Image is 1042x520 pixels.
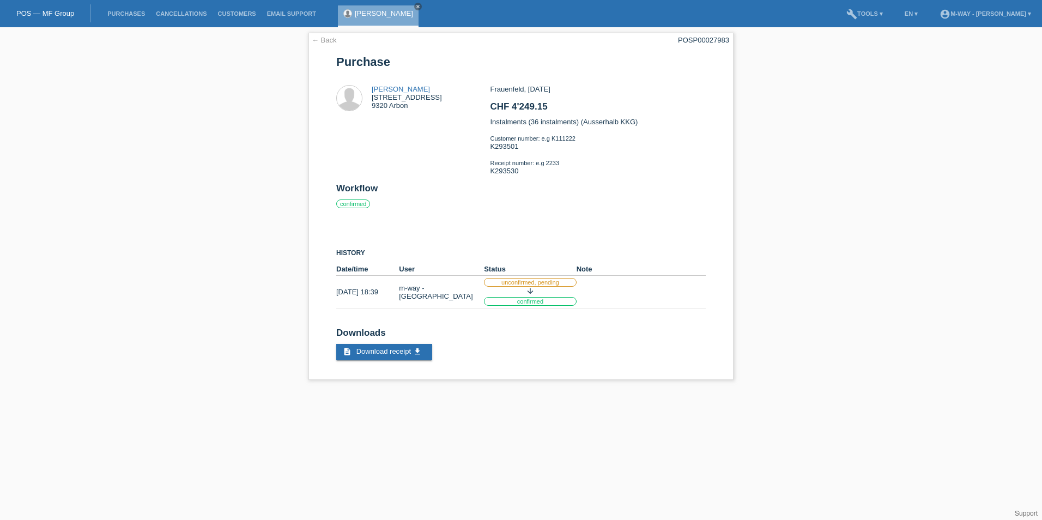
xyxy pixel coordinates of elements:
td: m-way - [GEOGRAPHIC_DATA] [399,276,484,309]
a: Cancellations [150,10,212,17]
i: close [415,4,421,9]
i: build [846,9,857,20]
th: Note [577,263,706,276]
div: POSP00027983 [678,36,729,44]
a: [PERSON_NAME] [355,9,413,17]
th: User [399,263,484,276]
i: description [343,347,352,356]
a: Purchases [102,10,150,17]
label: unconfirmed, pending [484,278,577,287]
a: Support [1015,510,1038,517]
a: [PERSON_NAME] [372,85,430,93]
i: account_circle [940,9,950,20]
a: Customers [213,10,262,17]
th: Status [484,263,577,276]
a: EN ▾ [899,10,923,17]
span: Customer number: e.g K111222 [490,135,575,142]
h1: Purchase [336,55,706,69]
label: confirmed [484,297,577,306]
h2: Workflow [336,183,706,199]
a: ← Back [312,36,337,44]
a: close [414,3,422,10]
a: POS — MF Group [16,9,74,17]
a: buildTools ▾ [841,10,888,17]
label: confirmed [336,199,370,208]
a: Email Support [262,10,322,17]
i: arrow_downward [526,287,535,295]
span: Receipt number: e.g 2233 [490,160,559,166]
h2: CHF 4'249.15 [490,101,705,118]
h3: History [336,249,706,257]
th: Date/time [336,263,399,276]
h2: Downloads [336,328,706,344]
div: Frauenfeld, [DATE] Instalments (36 instalments) (Ausserhalb KKG) K293501 K293530 [490,85,705,183]
div: [STREET_ADDRESS] 9320 Arbon [372,85,442,110]
i: get_app [413,347,422,356]
td: [DATE] 18:39 [336,276,399,309]
a: account_circlem-way - [PERSON_NAME] ▾ [934,10,1037,17]
span: Download receipt [356,347,411,355]
a: description Download receipt get_app [336,344,432,360]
